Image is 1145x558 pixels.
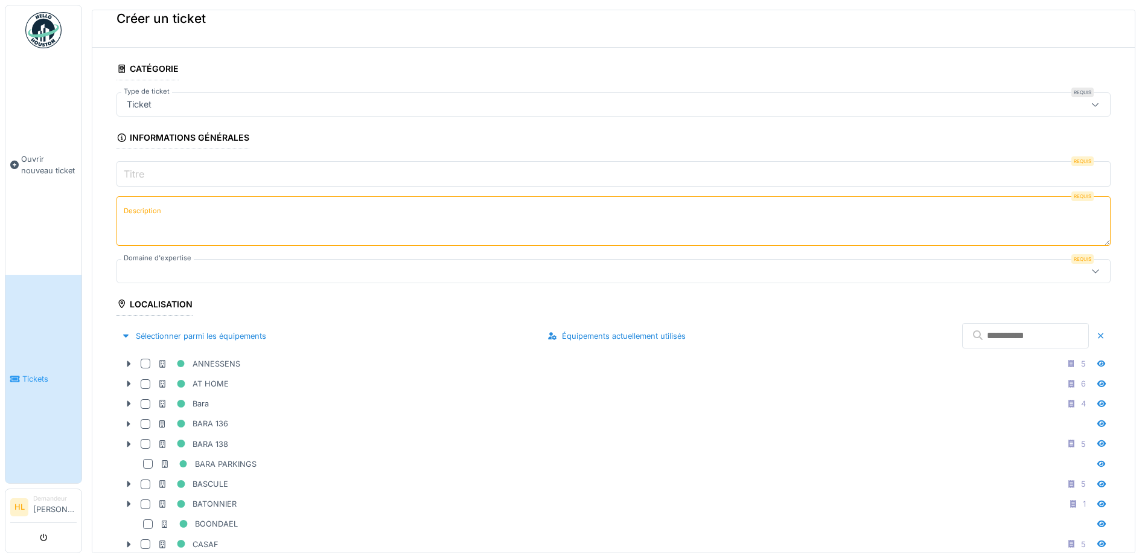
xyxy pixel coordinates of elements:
[158,496,237,512] div: BATONNIER
[121,86,172,97] label: Type de ticket
[160,516,238,531] div: BOONDAEL
[1071,156,1094,166] div: Requis
[1083,498,1086,510] div: 1
[10,498,28,516] li: HL
[543,328,691,344] div: Équipements actuellement utilisés
[121,167,147,181] label: Titre
[5,275,81,483] a: Tickets
[158,537,218,552] div: CASAF
[158,396,209,411] div: Bara
[158,376,229,391] div: AT HOME
[116,60,179,80] div: Catégorie
[25,12,62,48] img: Badge_color-CXgf-gQk.svg
[1081,438,1086,450] div: 5
[1081,539,1086,550] div: 5
[121,204,164,219] label: Description
[1081,478,1086,490] div: 5
[158,416,228,431] div: BARA 136
[158,476,228,492] div: BASCULE
[122,98,156,111] div: Ticket
[116,129,249,149] div: Informations générales
[116,295,193,316] div: Localisation
[33,494,77,520] li: [PERSON_NAME]
[5,55,81,275] a: Ouvrir nouveau ticket
[158,356,240,371] div: ANNESSENS
[1081,398,1086,409] div: 4
[10,494,77,523] a: HL Demandeur[PERSON_NAME]
[1081,358,1086,370] div: 5
[116,328,271,344] div: Sélectionner parmi les équipements
[22,373,77,385] span: Tickets
[1071,254,1094,264] div: Requis
[1071,88,1094,97] div: Requis
[1081,378,1086,390] div: 6
[33,494,77,503] div: Demandeur
[1071,191,1094,201] div: Requis
[160,457,257,472] div: BARA PARKINGS
[21,153,77,176] span: Ouvrir nouveau ticket
[121,253,194,263] label: Domaine d'expertise
[158,437,228,452] div: BARA 138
